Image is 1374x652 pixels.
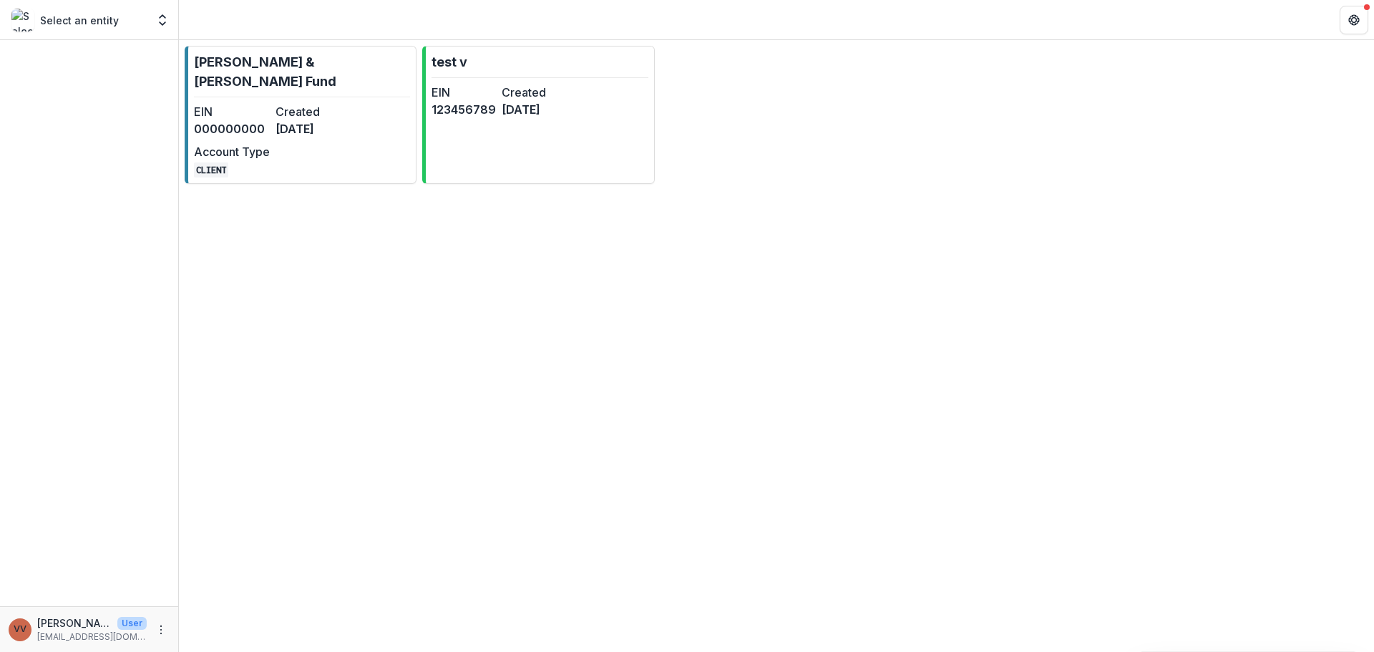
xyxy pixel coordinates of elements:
dt: EIN [194,103,270,120]
button: Get Help [1340,6,1368,34]
div: Vivian Victoria [14,625,26,634]
code: CLIENT [194,162,228,177]
p: User [117,617,147,630]
dd: [DATE] [502,101,566,118]
dt: Created [502,84,566,101]
dt: Created [276,103,351,120]
button: Open entity switcher [152,6,172,34]
p: Select an entity [40,13,119,28]
dd: 123456789 [432,101,496,118]
a: [PERSON_NAME] & [PERSON_NAME] FundEIN000000000Created[DATE]Account TypeCLIENT [185,46,416,184]
p: [PERSON_NAME] & [PERSON_NAME] Fund [194,52,410,91]
img: Select an entity [11,9,34,31]
p: [PERSON_NAME] [37,615,112,631]
dd: 000000000 [194,120,270,137]
a: test vEIN123456789Created[DATE] [422,46,654,184]
dt: Account Type [194,143,270,160]
p: [EMAIL_ADDRESS][DOMAIN_NAME] [37,631,147,643]
dt: EIN [432,84,496,101]
button: More [152,621,170,638]
dd: [DATE] [276,120,351,137]
p: test v [432,52,467,72]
